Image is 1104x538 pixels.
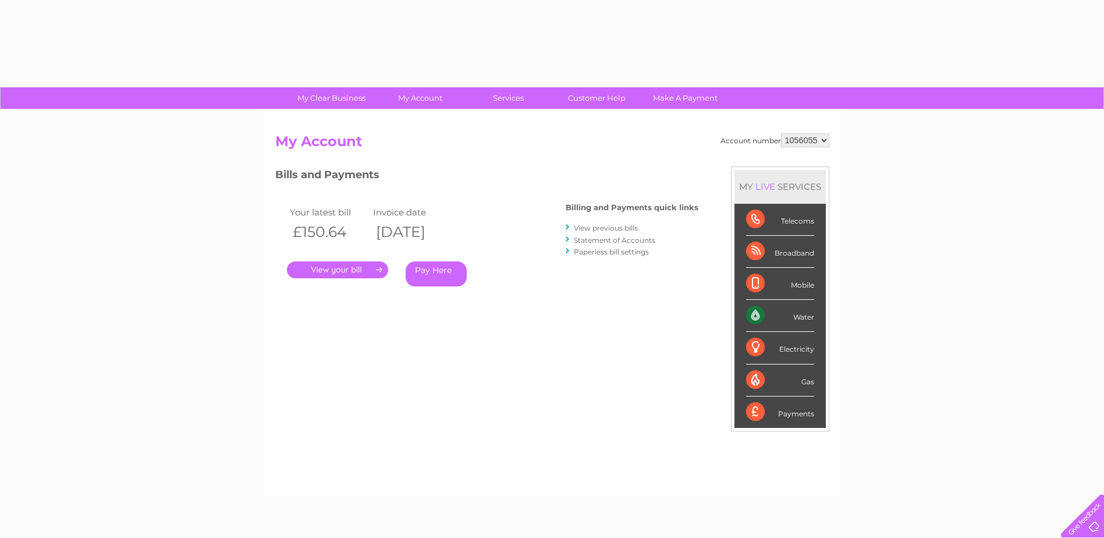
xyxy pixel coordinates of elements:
[372,87,468,109] a: My Account
[746,268,814,300] div: Mobile
[549,87,645,109] a: Customer Help
[275,167,698,187] h3: Bills and Payments
[637,87,733,109] a: Make A Payment
[746,364,814,397] div: Gas
[460,87,556,109] a: Services
[406,261,467,286] a: Pay Here
[275,133,829,155] h2: My Account
[287,204,371,220] td: Your latest bill
[287,261,388,278] a: .
[370,204,454,220] td: Invoice date
[720,133,829,147] div: Account number
[574,247,649,256] a: Paperless bill settings
[283,87,379,109] a: My Clear Business
[287,220,371,244] th: £150.64
[746,332,814,364] div: Electricity
[574,236,655,245] a: Statement of Accounts
[753,181,778,192] div: LIVE
[574,224,638,232] a: View previous bills
[370,220,454,244] th: [DATE]
[746,236,814,268] div: Broadband
[746,204,814,236] div: Telecoms
[746,397,814,428] div: Payments
[566,203,698,212] h4: Billing and Payments quick links
[734,170,826,203] div: MY SERVICES
[746,300,814,332] div: Water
